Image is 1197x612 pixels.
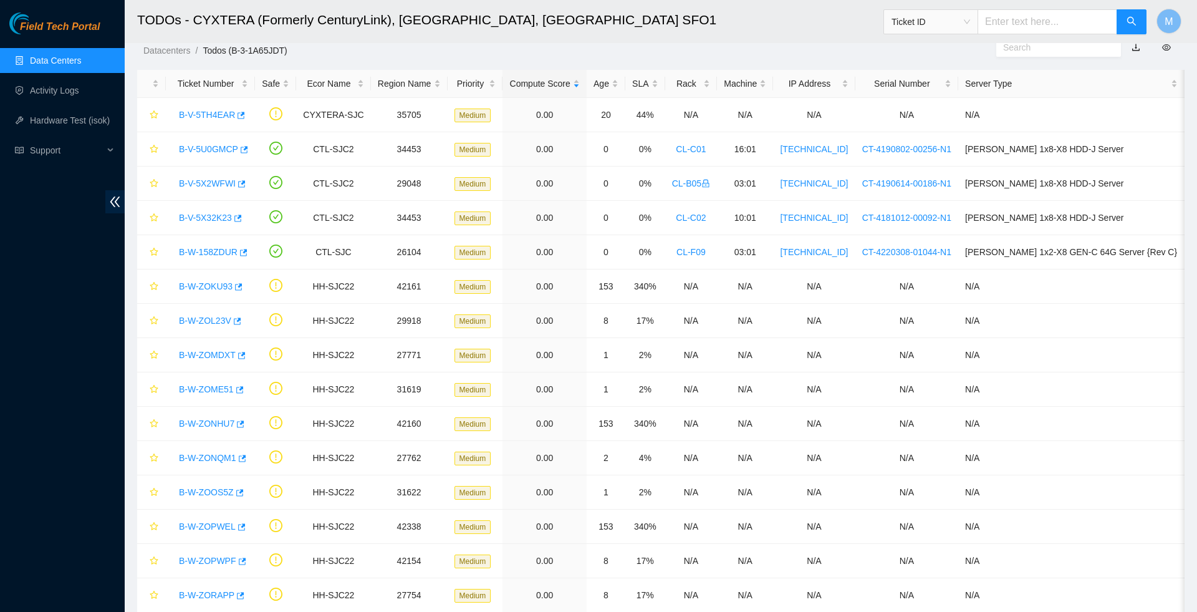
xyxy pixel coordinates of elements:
td: 0.00 [502,235,587,270]
td: N/A [958,338,1185,372]
td: HH-SJC22 [296,338,370,372]
button: star [144,585,159,605]
td: HH-SJC22 [296,544,370,578]
td: N/A [717,98,773,132]
a: B-V-5U0GMCP [179,144,238,154]
td: 0.00 [502,304,587,338]
a: Activity Logs [30,85,79,95]
td: 1 [587,372,625,407]
button: star [144,448,159,468]
td: 34453 [371,201,448,235]
td: N/A [958,98,1185,132]
td: N/A [958,372,1185,407]
span: exclamation-circle [269,553,282,566]
span: Medium [454,177,491,191]
span: exclamation-circle [269,313,282,326]
span: Medium [454,383,491,397]
td: 34453 [371,132,448,167]
td: N/A [855,510,959,544]
a: B-W-ZOOS5Z [179,487,234,497]
td: 0.00 [502,201,587,235]
img: Akamai Technologies [9,12,63,34]
span: Medium [454,349,491,362]
a: B-W-ZORAPP [179,590,234,600]
td: 10:01 [717,201,773,235]
a: Todos (B-3-1A65JDT) [203,46,287,56]
td: 42160 [371,407,448,441]
td: N/A [665,407,718,441]
td: 27762 [371,441,448,475]
td: CTL-SJC2 [296,132,370,167]
td: 1 [587,338,625,372]
span: check-circle [269,245,282,258]
a: Datacenters [143,46,190,56]
td: CTL-SJC2 [296,201,370,235]
a: B-W-ZOPWPF [179,556,236,566]
td: HH-SJC22 [296,407,370,441]
td: N/A [958,407,1185,441]
td: 0% [625,167,665,201]
a: CL-C01 [676,144,706,154]
a: [TECHNICAL_ID] [780,247,848,257]
td: N/A [773,407,855,441]
td: [PERSON_NAME] 1x2-X8 GEN-C 64G Server {Rev C} [958,235,1185,270]
td: N/A [958,441,1185,475]
td: N/A [665,98,718,132]
td: 27771 [371,338,448,372]
td: N/A [773,475,855,510]
td: 17% [625,304,665,338]
td: N/A [773,510,855,544]
td: HH-SJC22 [296,510,370,544]
td: 42338 [371,510,448,544]
td: 0.00 [502,132,587,167]
td: N/A [665,544,718,578]
a: CT-4190614-00186-N1 [862,178,951,188]
button: star [144,311,159,331]
button: star [144,414,159,434]
td: N/A [773,98,855,132]
td: 340% [625,407,665,441]
span: Medium [454,520,491,534]
a: Akamai TechnologiesField Tech Portal [9,22,100,39]
td: N/A [665,510,718,544]
td: 8 [587,544,625,578]
a: Hardware Test (isok) [30,115,110,125]
td: 31619 [371,372,448,407]
td: N/A [665,372,718,407]
span: star [150,179,158,189]
td: 2% [625,475,665,510]
td: N/A [717,270,773,304]
span: check-circle [269,176,282,189]
a: CT-4181012-00092-N1 [862,213,951,223]
td: 29048 [371,167,448,201]
span: star [150,522,158,532]
td: 0% [625,132,665,167]
td: 03:01 [717,167,773,201]
a: CL-C02 [676,213,706,223]
span: exclamation-circle [269,450,282,464]
span: Medium [454,555,491,568]
span: exclamation-circle [269,588,282,601]
button: M [1156,9,1181,34]
td: [PERSON_NAME] 1x8-X8 HDD-J Server [958,132,1185,167]
td: N/A [855,372,959,407]
a: B-W-ZONQM1 [179,453,236,463]
td: HH-SJC22 [296,475,370,510]
button: star [144,139,159,159]
button: star [144,242,159,262]
td: N/A [665,304,718,338]
td: 0.00 [502,270,587,304]
td: CTL-SJC [296,235,370,270]
td: HH-SJC22 [296,372,370,407]
td: N/A [855,544,959,578]
span: Medium [454,314,491,328]
td: N/A [855,338,959,372]
a: Data Centers [30,56,81,66]
td: [PERSON_NAME] 1x8-X8 HDD-J Server [958,201,1185,235]
a: B-V-5X2WFWI [179,178,236,188]
td: N/A [717,304,773,338]
td: 4% [625,441,665,475]
td: 03:01 [717,235,773,270]
td: N/A [773,338,855,372]
td: 0 [587,132,625,167]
